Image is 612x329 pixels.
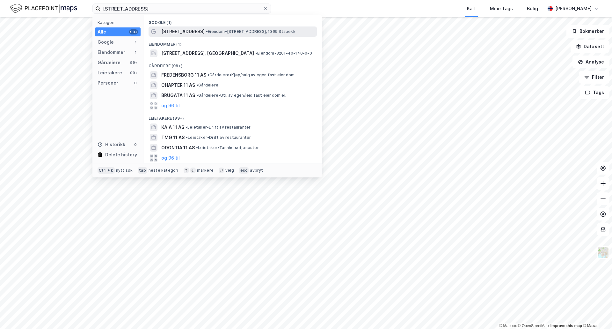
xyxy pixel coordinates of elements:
[566,25,609,38] button: Bokmerker
[129,70,138,75] div: 99+
[98,79,118,87] div: Personer
[580,86,609,99] button: Tags
[255,51,312,56] span: Eiendom • 3201-40-140-0-0
[143,15,322,26] div: Google (1)
[100,4,263,13] input: Søk på adresse, matrikkel, gårdeiere, leietakere eller personer
[550,324,582,328] a: Improve this map
[105,151,137,159] div: Delete history
[186,125,251,130] span: Leietaker • Drift av restauranter
[225,168,234,173] div: velg
[161,154,180,162] button: og 96 til
[98,20,141,25] div: Kategori
[597,246,609,258] img: Z
[196,83,218,88] span: Gårdeiere
[133,142,138,147] div: 0
[143,111,322,122] div: Leietakere (99+)
[133,50,138,55] div: 1
[98,69,122,77] div: Leietakere
[161,49,254,57] span: [STREET_ADDRESS], [GEOGRAPHIC_DATA]
[250,168,263,173] div: avbryt
[571,40,609,53] button: Datasett
[208,72,209,77] span: •
[138,167,147,174] div: tab
[98,38,114,46] div: Google
[98,49,125,56] div: Eiendommer
[133,40,138,45] div: 1
[98,141,125,148] div: Historikk
[161,102,180,109] button: og 96 til
[255,51,257,56] span: •
[133,80,138,86] div: 0
[98,59,120,66] div: Gårdeiere
[580,298,612,329] iframe: Chat Widget
[143,58,322,70] div: Gårdeiere (99+)
[186,125,187,130] span: •
[572,56,609,68] button: Analyse
[129,29,138,34] div: 99+
[186,135,188,140] span: •
[129,60,138,65] div: 99+
[527,5,538,12] div: Bolig
[518,324,549,328] a: OpenStreetMap
[206,29,208,34] span: •
[161,81,195,89] span: CHAPTER 11 AS
[161,123,184,131] span: KAIA 11 AS
[116,168,133,173] div: nytt søk
[580,298,612,329] div: Kontrollprogram for chat
[196,145,259,150] span: Leietaker • Tannhelsetjenester
[186,135,251,140] span: Leietaker • Drift av restauranter
[161,71,206,79] span: FREDENSBORG 11 AS
[149,168,178,173] div: neste kategori
[161,134,185,141] span: TMG 11 AS
[208,72,295,78] span: Gårdeiere • Kjøp/salg av egen fast eiendom
[467,5,476,12] div: Kart
[161,92,195,99] span: BRUGATA 11 AS
[490,5,513,12] div: Mine Tags
[197,168,214,173] div: markere
[161,144,195,152] span: ODONTIA 11 AS
[143,37,322,48] div: Eiendommer (1)
[499,324,517,328] a: Mapbox
[555,5,592,12] div: [PERSON_NAME]
[161,28,205,35] span: [STREET_ADDRESS]
[98,167,115,174] div: Ctrl + k
[239,167,249,174] div: esc
[196,145,198,150] span: •
[98,28,106,36] div: Alle
[10,3,77,14] img: logo.f888ab2527a4732fd821a326f86c7f29.svg
[196,83,198,87] span: •
[196,93,286,98] span: Gårdeiere • Utl. av egen/leid fast eiendom el.
[206,29,295,34] span: Eiendom • [STREET_ADDRESS], 1369 Stabekk
[579,71,609,84] button: Filter
[196,93,198,98] span: •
